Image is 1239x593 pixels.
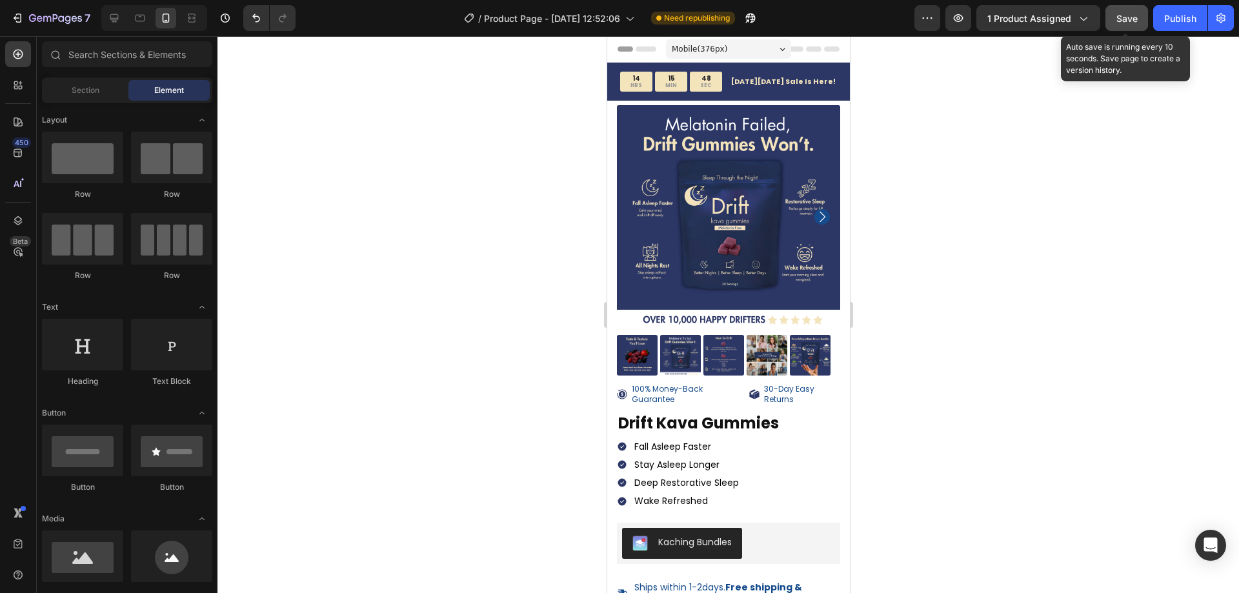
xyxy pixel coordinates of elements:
div: 450 [12,137,31,148]
p: Ships within 1-2days. [27,545,231,568]
span: Layout [42,114,67,126]
span: 1 product assigned [987,12,1071,25]
span: Text [42,301,58,313]
div: Row [42,188,123,200]
div: Open Intercom Messenger [1195,530,1226,561]
button: Save [1105,5,1148,31]
span: Button [42,407,66,419]
span: Section [72,85,99,96]
div: Row [42,270,123,281]
div: Beta [10,236,31,246]
span: Toggle open [192,403,212,423]
div: Row [131,188,212,200]
span: Toggle open [192,110,212,130]
span: Media [42,513,65,525]
button: 1 product assigned [976,5,1100,31]
div: Button [42,481,123,493]
span: Product Page - [DATE] 12:52:06 [484,12,620,25]
span: Toggle open [192,508,212,529]
div: Heading [42,376,123,387]
div: Button [131,481,212,493]
input: Search Sections & Elements [42,41,212,67]
button: 7 [5,5,96,31]
span: Toggle open [192,297,212,317]
div: Row [131,270,212,281]
iframe: To enrich screen reader interactions, please activate Accessibility in Grammarly extension settings [607,36,850,593]
span: Need republishing [664,12,730,24]
div: Text Block [131,376,212,387]
span: Save [1116,13,1138,24]
span: Element [154,85,184,96]
p: 7 [85,10,90,26]
div: Publish [1164,12,1196,25]
button: Publish [1153,5,1207,31]
span: / [478,12,481,25]
div: Undo/Redo [243,5,296,31]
